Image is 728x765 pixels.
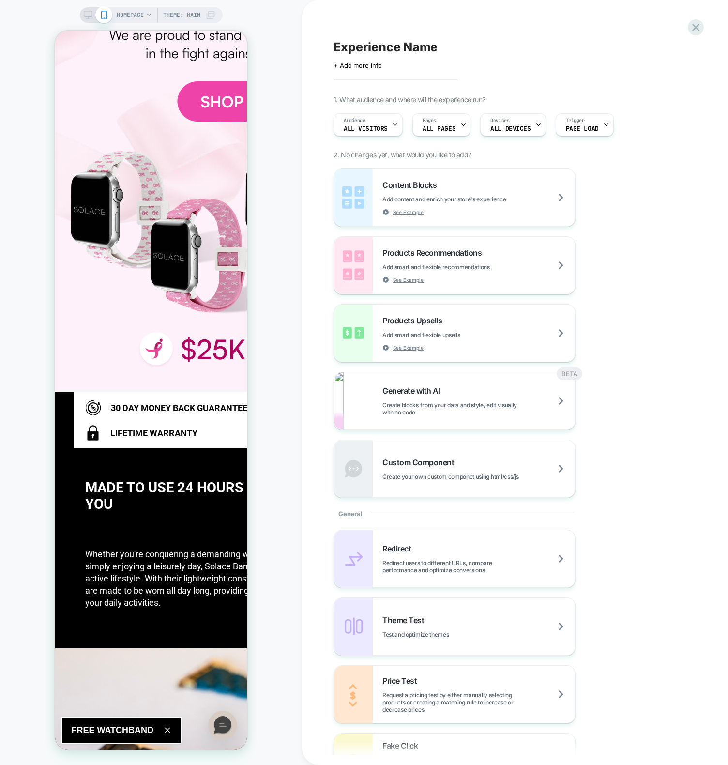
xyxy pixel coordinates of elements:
[334,61,382,69] span: + Add more info
[163,7,200,23] span: Theme: MAIN
[382,401,575,416] span: Create blocks from your data and style, edit visually with no code
[382,676,422,686] span: Price Test
[382,316,447,325] span: Products Upsells
[117,7,144,23] span: HOMEPAGE
[423,125,455,132] span: ALL PAGES
[382,248,486,258] span: Products Recommendations
[393,209,424,215] span: See Example
[382,180,441,190] span: Content Blocks
[490,125,531,132] span: ALL DEVICES
[557,367,582,380] div: BETA
[334,95,485,104] span: 1. What audience and where will the experience run?
[344,125,388,132] span: All Visitors
[382,386,445,396] span: Generate with AI
[382,473,567,480] span: Create your own custom componet using html/css/js
[382,263,538,271] span: Add smart and flexible recommendations
[334,498,576,530] div: General
[382,544,416,553] span: Redirect
[382,331,508,338] span: Add smart and flexible upsells
[382,631,497,638] span: Test and optimize themes
[334,40,438,54] span: Experience Name
[334,151,471,159] span: 2. No changes yet, what would you like to add?
[423,117,436,124] span: Pages
[382,196,554,203] span: Add content and enrich your store's experience
[344,117,365,124] span: Audience
[382,559,575,574] span: Redirect users to different URLs, compare performance and optimize conversions
[566,117,585,124] span: Trigger
[382,458,459,467] span: Custom Component
[382,691,575,713] span: Request a pricing test by either manually selecting products or creating a matching rule to incre...
[566,125,599,132] span: Page Load
[490,117,509,124] span: Devices
[393,344,424,351] span: See Example
[382,741,423,750] span: Fake Click
[382,615,429,625] span: Theme Test
[393,276,424,283] span: See Example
